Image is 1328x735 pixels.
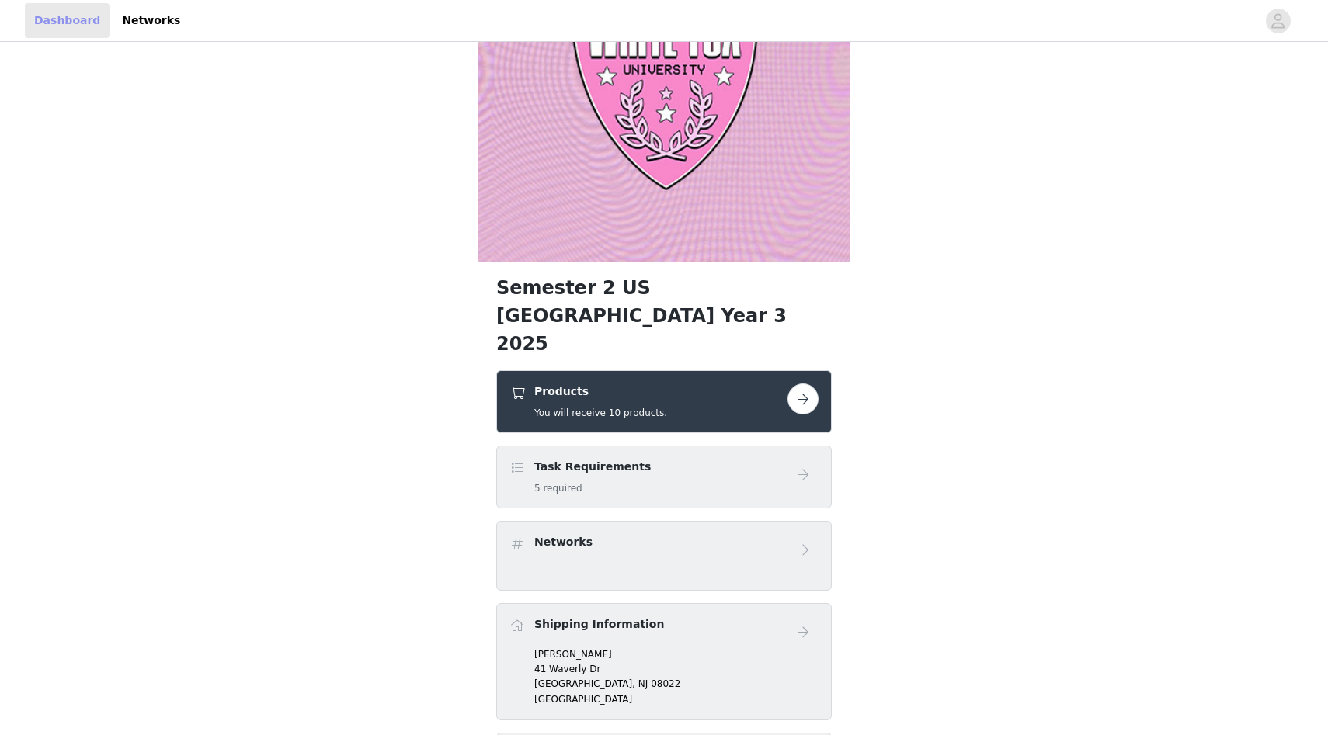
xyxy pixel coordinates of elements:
[534,692,819,706] p: [GEOGRAPHIC_DATA]
[534,406,667,420] h5: You will receive 10 products.
[496,603,832,720] div: Shipping Information
[534,662,819,676] p: 41 Waverly Dr
[496,370,832,433] div: Products
[25,3,110,38] a: Dashboard
[534,647,819,661] p: [PERSON_NAME]
[113,3,189,38] a: Networks
[534,459,651,475] h4: Task Requirements
[534,616,664,633] h4: Shipping Information
[534,383,667,400] h4: Products
[638,678,648,689] span: NJ
[534,534,593,550] h4: Networks
[534,678,635,689] span: [GEOGRAPHIC_DATA],
[534,481,651,495] h5: 5 required
[651,678,680,689] span: 08022
[496,446,832,508] div: Task Requirements
[1271,9,1285,33] div: avatar
[496,521,832,591] div: Networks
[496,274,832,358] h1: Semester 2 US [GEOGRAPHIC_DATA] Year 3 2025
